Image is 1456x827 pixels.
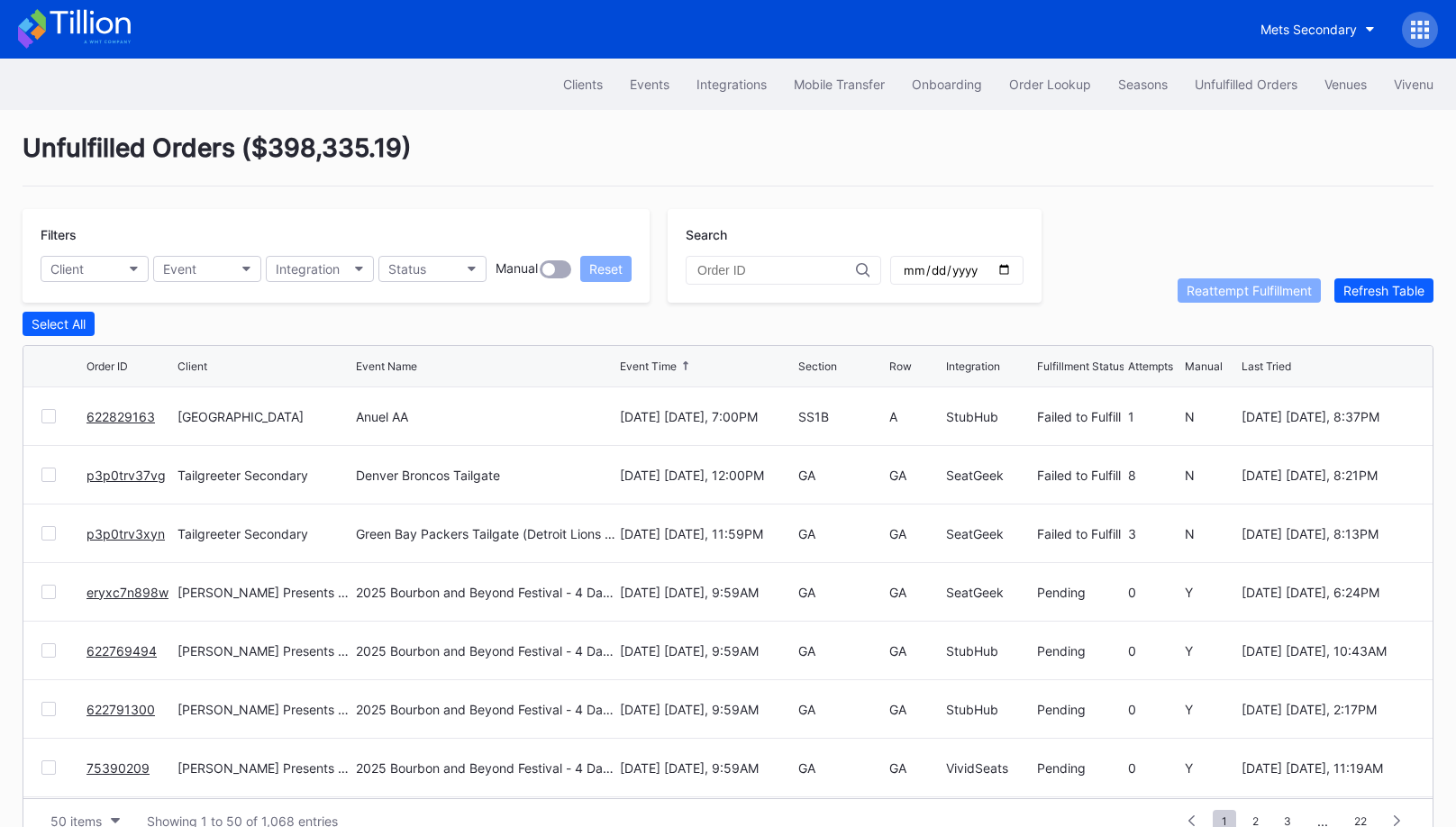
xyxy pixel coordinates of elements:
[32,316,86,332] div: Select All
[50,261,84,277] div: Client
[620,643,793,659] div: [DATE] [DATE], 9:59AM
[798,643,885,659] div: GA
[177,643,350,659] div: [PERSON_NAME] Presents Secondary
[177,409,350,424] div: [GEOGRAPHIC_DATA]
[1037,359,1124,373] div: Fulfillment Status
[356,760,616,776] div: 2025 Bourbon and Beyond Festival - 4 Day Pass (9/11 - 9/14) ([PERSON_NAME], [PERSON_NAME], [PERSO...
[798,760,885,776] div: GA
[798,702,885,717] div: GA
[86,409,155,424] a: 622829163
[780,68,898,101] a: Mobile Transfer
[496,260,538,278] div: Manual
[1037,468,1124,483] div: Failed to Fulfill
[580,256,632,282] button: Reset
[177,702,350,717] div: [PERSON_NAME] Presents Secondary
[550,68,616,101] button: Clients
[1037,643,1124,659] div: Pending
[1128,585,1180,600] div: 0
[1181,68,1311,101] button: Unfulfilled Orders
[1128,409,1180,424] div: 1
[1128,468,1180,483] div: 8
[86,702,155,717] a: 622791300
[1242,409,1415,424] div: [DATE] [DATE], 8:37PM
[1242,643,1415,659] div: [DATE] [DATE], 10:43AM
[388,261,426,277] div: Status
[1128,760,1180,776] div: 0
[1037,702,1124,717] div: Pending
[1242,526,1415,541] div: [DATE] [DATE], 8:13PM
[1242,359,1291,373] div: Last Tried
[163,261,196,277] div: Event
[1037,585,1124,600] div: Pending
[946,702,1033,717] div: StubHub
[1118,77,1168,92] div: Seasons
[889,702,942,717] div: GA
[620,702,793,717] div: [DATE] [DATE], 9:59AM
[798,468,885,483] div: GA
[86,643,157,659] a: 622769494
[1185,702,1237,717] div: Y
[683,68,780,101] button: Integrations
[177,468,350,483] div: Tailgreeter Secondary
[794,77,885,92] div: Mobile Transfer
[912,77,982,92] div: Onboarding
[946,468,1033,483] div: SeatGeek
[1187,283,1312,298] div: Reattempt Fulfillment
[1324,77,1367,92] div: Venues
[620,359,677,373] div: Event Time
[1037,526,1124,541] div: Failed to Fulfill
[898,68,996,101] a: Onboarding
[1343,283,1424,298] div: Refresh Table
[1105,68,1181,101] button: Seasons
[696,77,767,92] div: Integrations
[1185,359,1223,373] div: Manual
[996,68,1105,101] button: Order Lookup
[1128,702,1180,717] div: 0
[177,585,350,600] div: [PERSON_NAME] Presents Secondary
[378,256,487,282] button: Status
[86,526,165,541] a: p3p0trv3xyn
[356,359,417,373] div: Event Name
[620,409,793,424] div: [DATE] [DATE], 7:00PM
[1311,68,1380,101] button: Venues
[1242,760,1415,776] div: [DATE] [DATE], 11:19AM
[620,468,793,483] div: [DATE] [DATE], 12:00PM
[1185,643,1237,659] div: Y
[946,760,1033,776] div: VividSeats
[1128,359,1173,373] div: Attempts
[1185,760,1237,776] div: Y
[946,585,1033,600] div: SeatGeek
[86,760,150,776] a: 75390209
[946,526,1033,541] div: SeatGeek
[1242,585,1415,600] div: [DATE] [DATE], 6:24PM
[1394,77,1433,92] div: Vivenu
[798,585,885,600] div: GA
[563,77,603,92] div: Clients
[697,263,856,277] input: Order ID
[356,702,616,717] div: 2025 Bourbon and Beyond Festival - 4 Day Pass (9/11 - 9/14) ([PERSON_NAME], [PERSON_NAME], [PERSO...
[1260,22,1357,37] div: Mets Secondary
[153,256,261,282] button: Event
[41,227,632,242] div: Filters
[1185,585,1237,600] div: Y
[589,261,623,277] div: Reset
[1185,409,1237,424] div: N
[177,760,350,776] div: [PERSON_NAME] Presents Secondary
[356,409,408,424] div: Anuel AA
[889,526,942,541] div: GA
[620,526,793,541] div: [DATE] [DATE], 11:59PM
[798,526,885,541] div: GA
[1380,68,1447,101] button: Vivenu
[946,409,1033,424] div: StubHub
[889,643,942,659] div: GA
[798,409,885,424] div: SS1B
[276,261,340,277] div: Integration
[1185,526,1237,541] div: N
[620,585,793,600] div: [DATE] [DATE], 9:59AM
[889,585,942,600] div: GA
